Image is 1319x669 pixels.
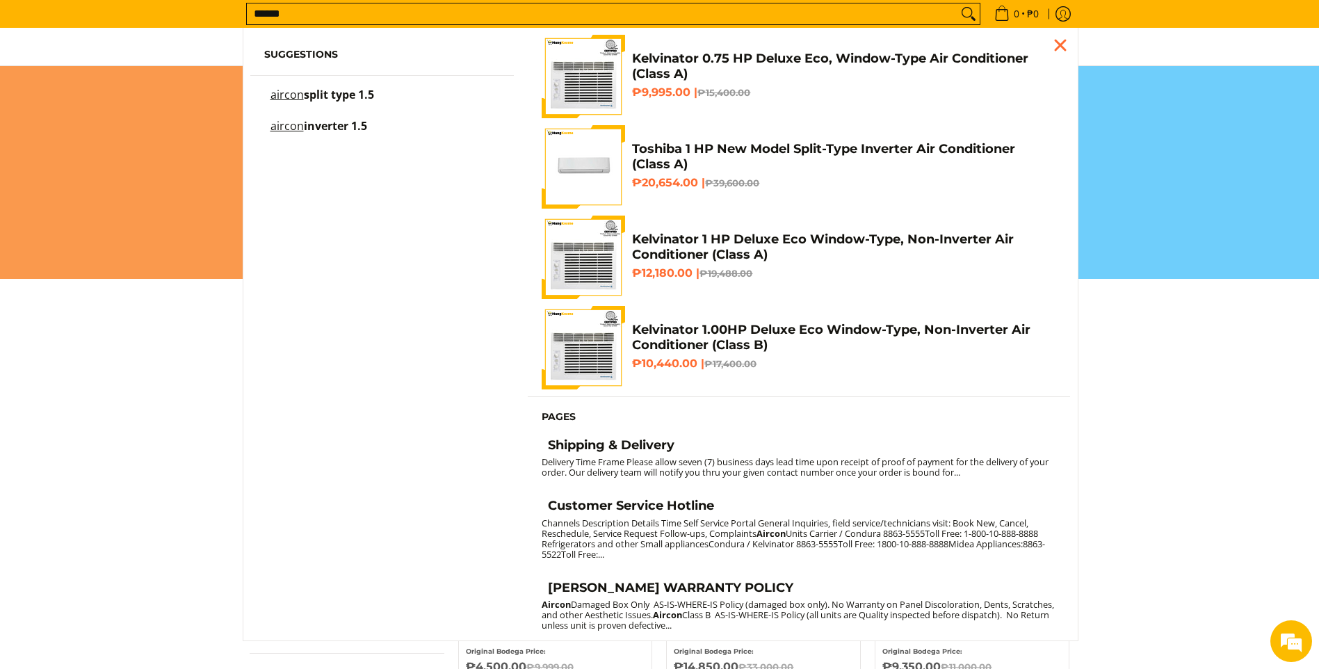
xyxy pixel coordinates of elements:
[632,232,1056,263] h4: Kelvinator 1 HP Deluxe Eco Window-Type, Non-Inverter Air Conditioner (Class A)
[1012,9,1021,19] span: 0
[653,608,682,621] strong: Aircon
[542,456,1049,478] small: Delivery Time Frame Please allow seven (7) business days lead time upon receipt of proof of payme...
[542,498,1056,517] a: Customer Service Hotline
[542,437,1056,457] a: Shipping & Delivery
[542,216,1056,299] a: Kelvinator 1 HP Deluxe Eco Window-Type, Non-Inverter Air Conditioner (Class A) Kelvinator 1 HP De...
[542,411,1056,424] h6: Pages
[270,118,304,134] mark: aircon
[632,176,1056,190] h6: ₱20,654.00 |
[705,177,759,188] del: ₱39,600.00
[632,51,1056,82] h4: Kelvinator 0.75 HP Deluxe Eco, Window-Type Air Conditioner (Class A)
[1050,35,1071,56] div: Close pop up
[542,125,625,209] img: Toshiba 1 HP New Model Split-Type Inverter Air Conditioner (Class A)
[632,86,1056,99] h6: ₱9,995.00 |
[548,580,793,596] h4: [PERSON_NAME] WARRANTY POLICY
[548,498,714,514] h4: Customer Service Hotline
[990,6,1043,22] span: •
[957,3,980,24] button: Search
[697,87,750,98] del: ₱15,400.00
[304,118,367,134] span: inverter 1.5
[542,517,1045,561] small: Channels Description Details Time Self Service Portal General Inquiries, field service/technician...
[542,35,625,118] img: Kelvinator 0.75 HP Deluxe Eco, Window-Type Air Conditioner (Class A)
[304,87,374,102] span: split type 1.5
[632,141,1056,172] h4: Toshiba 1 HP New Model Split-Type Inverter Air Conditioner (Class A)
[542,125,1056,209] a: Toshiba 1 HP New Model Split-Type Inverter Air Conditioner (Class A) Toshiba 1 HP New Model Split...
[548,437,674,453] h4: Shipping & Delivery
[632,322,1056,353] h4: Kelvinator 1.00HP Deluxe Eco Window-Type, Non-Inverter Air Conditioner (Class B)
[542,306,1056,389] a: Kelvinator 1.00HP Deluxe Eco Window-Type, Non-Inverter Air Conditioner (Class B) Kelvinator 1.00H...
[699,268,752,279] del: ₱19,488.00
[270,121,367,145] p: aircon inverter 1.5
[756,527,786,540] strong: Aircon
[704,358,756,369] del: ₱17,400.00
[674,647,754,655] small: Original Bodega Price:
[264,90,501,114] a: aircon split type 1.5
[542,598,571,611] strong: Aircon
[264,121,501,145] a: aircon inverter 1.5
[542,580,1056,599] a: [PERSON_NAME] WARRANTY POLICY
[1025,9,1041,19] span: ₱0
[466,647,546,655] small: Original Bodega Price:
[542,35,1056,118] a: Kelvinator 0.75 HP Deluxe Eco, Window-Type Air Conditioner (Class A) Kelvinator 0.75 HP Deluxe Ec...
[542,306,625,389] img: Kelvinator 1.00HP Deluxe Eco Window-Type, Non-Inverter Air Conditioner (Class B)
[264,49,501,61] h6: Suggestions
[270,87,304,102] mark: aircon
[270,90,374,114] p: aircon split type 1.5
[882,647,962,655] small: Original Bodega Price:
[542,216,625,299] img: Kelvinator 1 HP Deluxe Eco Window-Type, Non-Inverter Air Conditioner (Class A)
[632,357,1056,371] h6: ₱10,440.00 |
[542,598,1054,631] small: Damaged Box Only AS-IS-WHERE-IS Policy (damaged box only). No Warranty on Panel Discoloration, De...
[632,266,1056,280] h6: ₱12,180.00 |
